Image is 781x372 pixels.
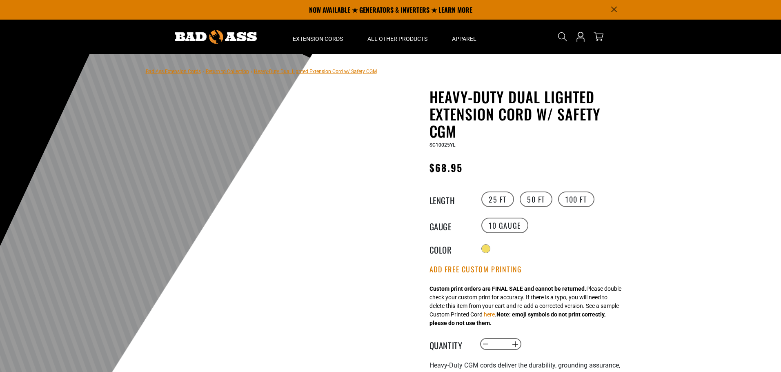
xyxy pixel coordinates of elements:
[254,69,377,74] span: Heavy-Duty Dual Lighted Extension Cord w/ Safety CGM
[429,339,470,350] label: Quantity
[355,20,440,54] summary: All Other Products
[429,160,463,175] span: $68.95
[206,69,249,74] a: Return to Collection
[558,192,594,207] label: 100 FT
[429,88,630,140] h1: Heavy-Duty Dual Lighted Extension Cord w/ Safety CGM
[429,285,621,327] div: Please double check your custom print for accuracy. If there is a typo, you will need to delete t...
[556,30,569,43] summary: Search
[481,192,514,207] label: 25 FT
[520,192,552,207] label: 50 FT
[440,20,489,54] summary: Apparel
[429,311,605,326] strong: Note: emoji symbols do not print correctly, please do not use them.
[146,69,201,74] a: Bad Ass Extension Cords
[202,69,204,74] span: ›
[146,66,377,76] nav: breadcrumbs
[429,243,470,254] legend: Color
[429,265,522,274] button: Add Free Custom Printing
[251,69,252,74] span: ›
[481,218,528,233] label: 10 Gauge
[452,35,476,42] span: Apparel
[280,20,355,54] summary: Extension Cords
[293,35,343,42] span: Extension Cords
[429,194,470,205] legend: Length
[429,142,455,148] span: SC10025YL
[367,35,427,42] span: All Other Products
[429,285,586,292] strong: Custom print orders are FINAL SALE and cannot be returned.
[175,30,257,44] img: Bad Ass Extension Cords
[484,310,495,319] button: here
[429,220,470,231] legend: Gauge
